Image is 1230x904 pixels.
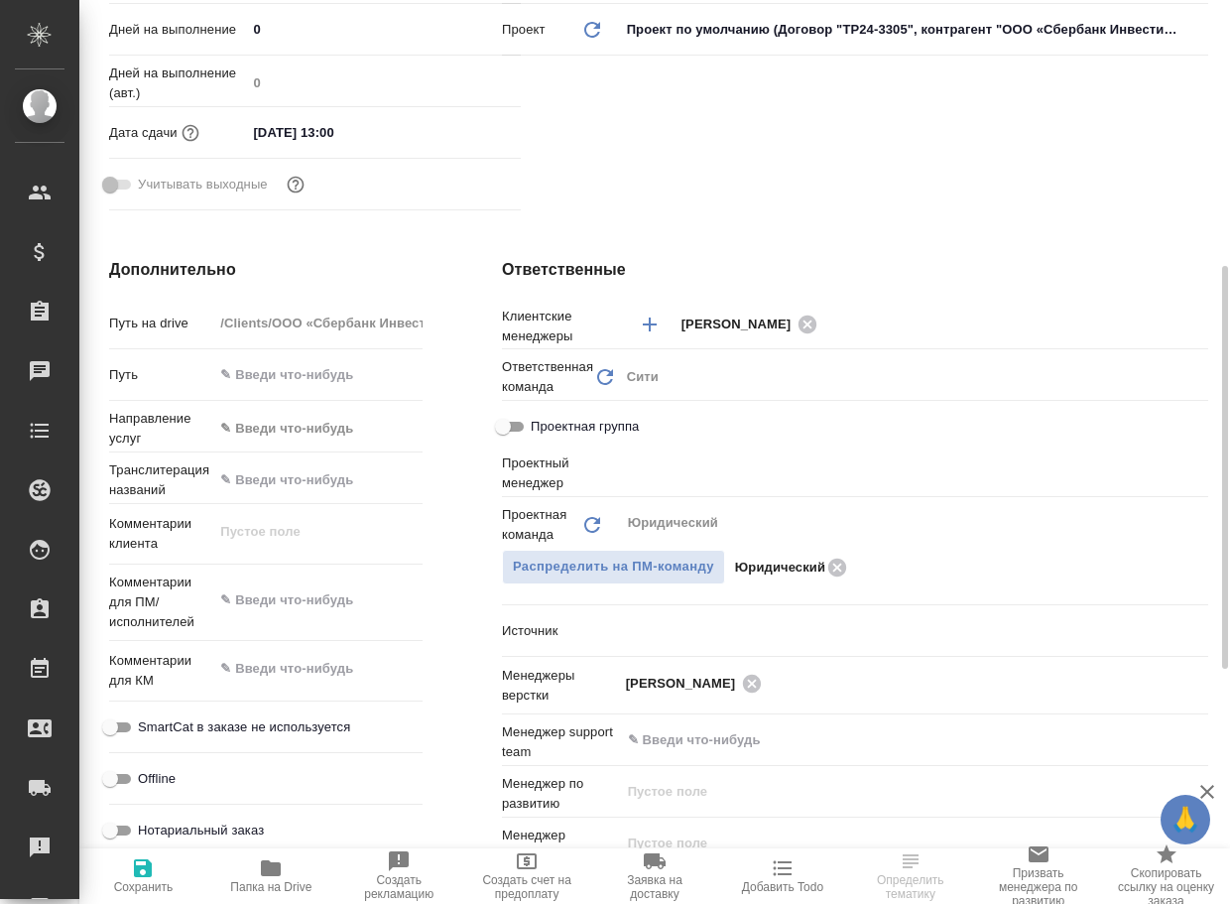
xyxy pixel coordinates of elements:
input: Пустое поле [213,309,423,337]
span: Нотариальный заказ [138,821,264,840]
h4: Ответственные [502,258,1208,282]
span: [PERSON_NAME] [626,674,748,694]
p: Проект [502,20,546,40]
input: Пустое поле [626,780,1162,804]
span: [PERSON_NAME] [681,315,803,334]
input: ✎ Введи что-нибудь [626,728,1136,752]
span: Определить тематику [858,873,962,901]
span: В заказе уже есть ответственный ПМ или ПМ группа [502,550,725,584]
button: Создать рекламацию [335,848,463,904]
button: Open [1197,738,1201,742]
input: ✎ Введи что-нибудь [213,465,423,494]
button: Призвать менеджера по развитию [974,848,1102,904]
span: Учитывать выходные [138,175,268,194]
button: Скопировать ссылку на оценку заказа [1102,848,1230,904]
p: Менеджеры верстки [502,666,620,706]
span: Создать счет на предоплату [475,873,579,901]
p: Путь [109,365,213,385]
p: Менеджер входящих [502,826,620,865]
p: Направление услуг [109,409,213,449]
button: Open [1197,682,1201,686]
button: Заявка на доставку [591,848,719,904]
div: Проект по умолчанию (Договор "ТР24-3305", контрагент "ООО «Сбербанк Инвестиции»") [620,13,1208,47]
span: Offline [138,769,176,789]
p: Комментарии для КМ [109,651,213,691]
div: ​ [620,614,1208,648]
button: Добавить менеджера [626,301,674,348]
span: Проектная группа [531,417,639,437]
span: Сохранить [114,880,174,894]
p: Юридический [735,558,825,578]
input: ✎ Введи что-нибудь [213,360,423,389]
input: Пустое поле [246,68,521,97]
input: ✎ Введи что-нибудь [246,118,420,147]
p: Источник [502,621,620,641]
span: 🙏 [1168,799,1202,840]
button: Создать счет на предоплату [463,848,591,904]
span: Распределить на ПМ-команду [513,556,714,579]
button: Open [1197,469,1201,473]
span: Создать рекламацию [347,873,451,901]
div: ✎ Введи что-нибудь [213,412,423,446]
button: Определить тематику [846,848,974,904]
button: 🙏 [1161,795,1210,844]
div: [PERSON_NAME] [681,312,824,336]
p: Комментарии клиента [109,514,213,554]
div: Сити [620,360,1208,394]
span: Добавить Todo [742,880,823,894]
button: Сохранить [79,848,207,904]
span: Папка на Drive [230,880,311,894]
h4: Дополнительно [109,258,423,282]
p: Дней на выполнение [109,20,246,40]
p: Дата сдачи [109,123,178,143]
button: Open [1197,323,1201,326]
button: Папка на Drive [207,848,335,904]
p: Транслитерация названий [109,460,213,500]
input: Пустое поле [626,832,1162,855]
span: SmartCat в заказе не используется [138,717,350,737]
p: Менеджер support team [502,722,620,762]
p: Проектная команда [502,505,580,545]
input: ✎ Введи что-нибудь [246,15,521,44]
button: Если добавить услуги и заполнить их объемом, то дата рассчитается автоматически [178,120,203,146]
p: Ответственная команда [502,357,593,397]
p: Проектный менеджер [502,453,620,493]
p: Менеджер по развитию [502,774,620,814]
p: Путь на drive [109,314,213,333]
p: Дней на выполнение (авт.) [109,64,246,103]
div: ✎ Введи что-нибудь [220,419,399,439]
button: Выбери, если сб и вс нужно считать рабочими днями для выполнения заказа. [283,172,308,197]
button: Распределить на ПМ-команду [502,550,725,584]
p: Клиентские менеджеры [502,307,620,346]
p: Комментарии для ПМ/исполнителей [109,573,213,632]
button: Добавить Todo [718,848,846,904]
span: Заявка на доставку [603,873,707,901]
div: [PERSON_NAME] [626,671,769,696]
